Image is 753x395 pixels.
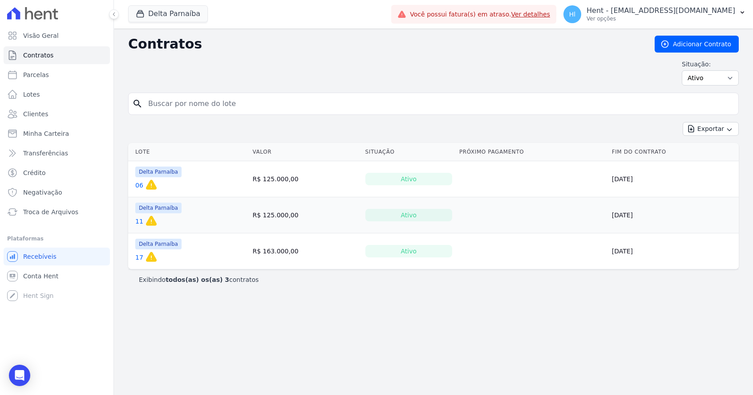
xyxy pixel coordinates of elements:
div: Ativo [365,245,452,257]
a: 17 [135,253,143,262]
a: 06 [135,181,143,190]
a: Troca de Arquivos [4,203,110,221]
h2: Contratos [128,36,640,52]
td: R$ 163.000,00 [249,233,361,269]
span: Crédito [23,168,46,177]
td: [DATE] [608,197,739,233]
button: Delta Parnaíba [128,5,208,22]
span: Recebíveis [23,252,57,261]
span: Transferências [23,149,68,158]
span: Clientes [23,110,48,118]
th: Lote [128,143,249,161]
span: Delta Parnaíba [135,203,182,213]
span: Você possui fatura(s) em atraso. [410,10,550,19]
span: Troca de Arquivos [23,208,78,216]
span: Conta Hent [23,272,58,281]
p: Ver opções [587,15,735,22]
span: Lotes [23,90,40,99]
th: Valor [249,143,361,161]
a: Clientes [4,105,110,123]
button: Hl Hent - [EMAIL_ADDRESS][DOMAIN_NAME] Ver opções [556,2,753,27]
a: Ver detalhes [511,11,550,18]
td: R$ 125.000,00 [249,197,361,233]
td: [DATE] [608,161,739,197]
a: Transferências [4,144,110,162]
span: Visão Geral [23,31,59,40]
button: Exportar [683,122,739,136]
a: Contratos [4,46,110,64]
p: Exibindo contratos [139,275,259,284]
input: Buscar por nome do lote [143,95,735,113]
i: search [132,98,143,109]
a: Parcelas [4,66,110,84]
th: Próximo Pagamento [456,143,608,161]
div: Plataformas [7,233,106,244]
span: Contratos [23,51,53,60]
a: Minha Carteira [4,125,110,143]
a: Lotes [4,86,110,103]
a: Visão Geral [4,27,110,45]
a: Recebíveis [4,248,110,265]
span: Minha Carteira [23,129,69,138]
td: [DATE] [608,233,739,269]
label: Situação: [682,60,739,69]
div: Open Intercom Messenger [9,365,30,386]
span: Hl [569,11,575,17]
span: Delta Parnaíba [135,239,182,249]
div: Ativo [365,209,452,221]
span: Delta Parnaíba [135,167,182,177]
td: R$ 125.000,00 [249,161,361,197]
b: todos(as) os(as) 3 [166,276,229,283]
a: Conta Hent [4,267,110,285]
a: Adicionar Contrato [655,36,739,53]
th: Situação [362,143,456,161]
a: 11 [135,217,143,226]
p: Hent - [EMAIL_ADDRESS][DOMAIN_NAME] [587,6,735,15]
a: Crédito [4,164,110,182]
span: Parcelas [23,70,49,79]
div: Ativo [365,173,452,185]
th: Fim do Contrato [608,143,739,161]
a: Negativação [4,183,110,201]
span: Negativação [23,188,62,197]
